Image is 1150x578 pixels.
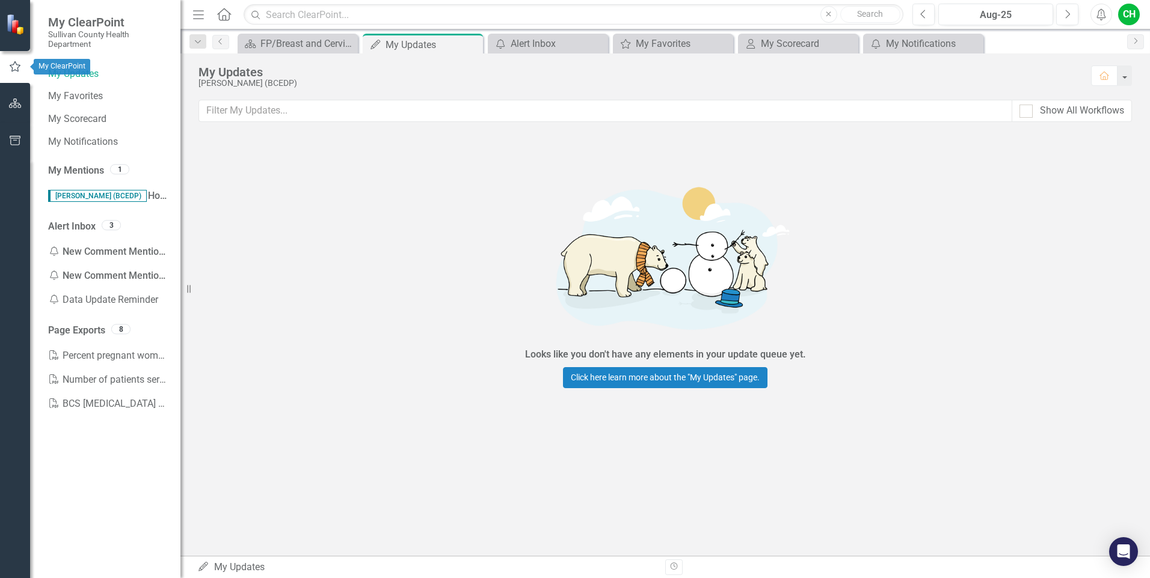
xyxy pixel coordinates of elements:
a: Page Exports [48,324,105,338]
a: My Updates [48,67,168,81]
div: My ClearPoint [34,59,90,75]
a: FP/Breast and Cervical Welcome Page [241,36,355,51]
div: Looks like you don't have any elements in your update queue yet. [525,348,806,362]
img: ClearPoint Strategy [6,14,27,35]
a: My Scorecard [741,36,855,51]
a: My Notifications [48,135,168,149]
div: Aug-25 [942,8,1049,22]
button: CH [1118,4,1140,25]
div: Show All Workflows [1040,104,1124,118]
a: Alert Inbox [48,220,96,234]
input: Filter My Updates... [198,100,1012,122]
a: My Mentions [48,164,104,178]
div: My Scorecard [761,36,855,51]
span: My ClearPoint [48,15,168,29]
div: 8 [111,324,131,334]
div: 1 [110,165,129,175]
a: Click here learn more about the "My Updates" page. [563,367,767,388]
a: Number of patients served in FP clinic [48,368,168,392]
button: Search [840,6,900,23]
a: My Notifications [866,36,980,51]
a: Percent pregnant women test for RPR ([MEDICAL_DATA]) [48,344,168,368]
div: New Comment Mention: BCS [MEDICAL_DATA] Screenings [48,264,168,288]
input: Search ClearPoint... [244,4,903,25]
a: BCS [MEDICAL_DATA] Screenings [48,392,168,416]
div: New Comment Mention: BCS [MEDICAL_DATA] Screenings [48,240,168,264]
div: My Favorites [636,36,730,51]
div: My Notifications [886,36,980,51]
button: Aug-25 [938,4,1053,25]
a: My Favorites [616,36,730,51]
div: FP/Breast and Cervical Welcome Page [260,36,355,51]
small: Sullivan County Health Department [48,29,168,49]
span: Search [857,9,883,19]
span: How's this view? [48,190,218,201]
a: My Favorites [48,90,168,103]
div: 3 [102,220,121,230]
div: Data Update Reminder [48,288,168,312]
div: My Updates [386,37,480,52]
div: [PERSON_NAME] (BCEDP) [198,79,1079,88]
div: My Updates [197,561,656,574]
div: Open Intercom Messenger [1109,537,1138,566]
img: Getting started [485,169,846,345]
div: Alert Inbox [511,36,605,51]
span: [PERSON_NAME] (BCEDP) [48,190,147,202]
a: My Scorecard [48,112,168,126]
a: Alert Inbox [491,36,605,51]
div: My Updates [198,65,1079,79]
